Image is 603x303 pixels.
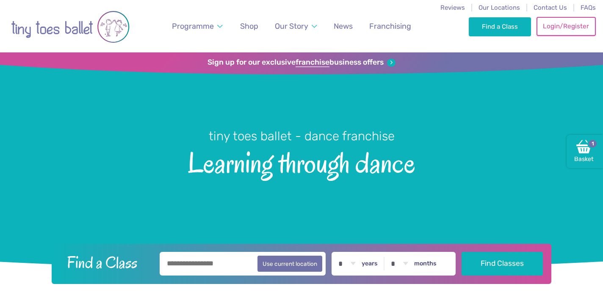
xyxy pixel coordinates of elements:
[330,17,357,36] a: News
[207,58,395,67] a: Sign up for our exclusivefranchisebusiness offers
[537,17,596,35] a: Login/Register
[236,17,262,36] a: Shop
[534,4,567,11] a: Contact Us
[209,129,395,143] small: tiny toes ballet - dance franchise
[271,17,321,36] a: Our Story
[296,58,329,67] strong: franchise
[275,22,308,30] span: Our Story
[587,139,597,149] span: 1
[369,22,411,30] span: Franchising
[462,252,543,276] button: Find Classes
[365,17,415,36] a: Franchising
[257,256,322,272] button: Use current location
[15,145,588,179] span: Learning through dance
[414,260,437,268] label: months
[440,4,465,11] a: Reviews
[172,22,214,30] span: Programme
[240,22,258,30] span: Shop
[581,4,596,11] a: FAQs
[168,17,227,36] a: Programme
[362,260,378,268] label: years
[469,17,531,36] a: Find a Class
[11,5,130,48] img: tiny toes ballet
[60,252,154,273] h2: Find a Class
[479,4,520,11] a: Our Locations
[567,135,603,169] a: Basket1
[334,22,353,30] span: News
